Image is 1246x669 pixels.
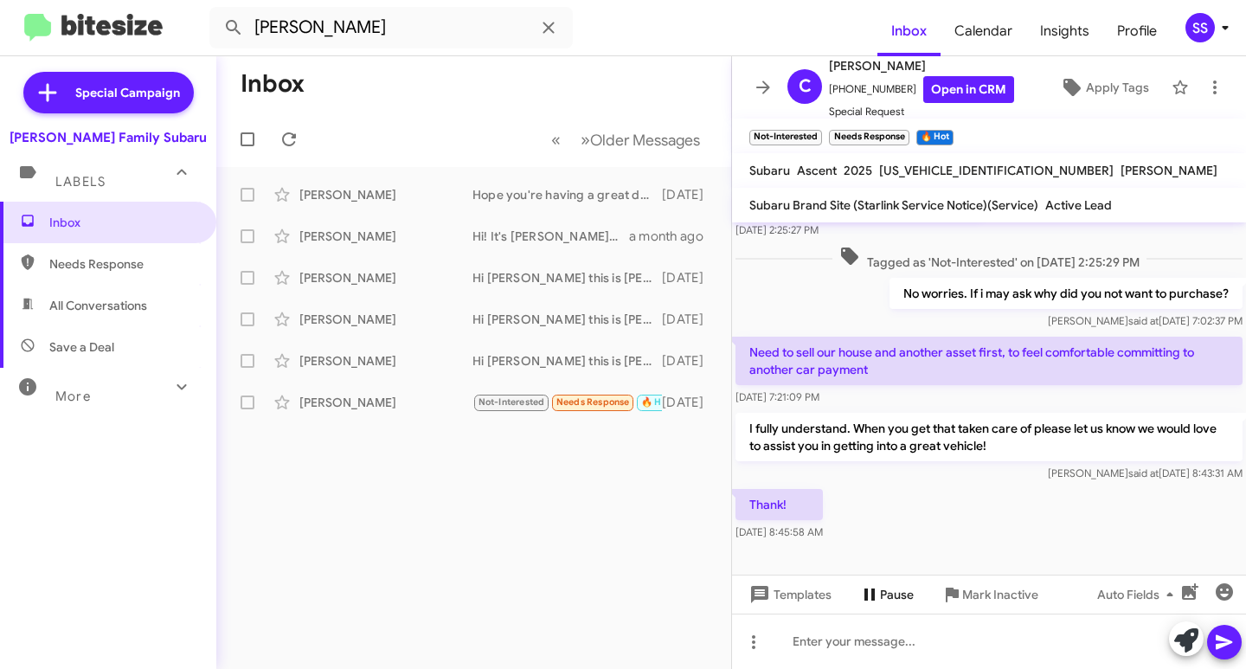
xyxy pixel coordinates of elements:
[472,392,662,412] div: Thank!
[1128,466,1159,479] span: said at
[581,129,590,151] span: »
[1045,197,1112,213] span: Active Lead
[299,186,472,203] div: [PERSON_NAME]
[749,197,1038,213] span: Subaru Brand Site (Starlink Service Notice)(Service)
[1121,163,1217,178] span: [PERSON_NAME]
[472,311,662,328] div: Hi [PERSON_NAME] this is [PERSON_NAME], Sales Director at [PERSON_NAME] Family Subaru. Thanks for...
[1103,6,1171,56] a: Profile
[916,130,954,145] small: 🔥 Hot
[735,223,819,236] span: [DATE] 2:25:27 PM
[551,129,561,151] span: «
[1185,13,1215,42] div: SS
[923,76,1014,103] a: Open in CRM
[641,396,671,408] span: 🔥 Hot
[472,228,629,245] div: Hi! It's [PERSON_NAME] at [PERSON_NAME] Family Subaru. Our inventory is always changing and we ha...
[890,278,1243,309] p: No worries. If i may ask why did you not want to purchase?
[629,228,717,245] div: a month ago
[829,103,1014,120] span: Special Request
[472,186,662,203] div: Hope you're having a great day [PERSON_NAME]. this is [PERSON_NAME] at [PERSON_NAME] Family Subar...
[49,297,147,314] span: All Conversations
[928,579,1052,610] button: Mark Inactive
[1128,314,1159,327] span: said at
[209,7,573,48] input: Search
[299,394,472,411] div: [PERSON_NAME]
[832,246,1146,271] span: Tagged as 'Not-Interested' on [DATE] 2:25:29 PM
[299,311,472,328] div: [PERSON_NAME]
[732,579,845,610] button: Templates
[941,6,1026,56] a: Calendar
[662,311,717,328] div: [DATE]
[662,352,717,370] div: [DATE]
[570,122,710,158] button: Next
[662,394,717,411] div: [DATE]
[75,84,180,101] span: Special Campaign
[241,70,305,98] h1: Inbox
[797,163,837,178] span: Ascent
[1044,72,1163,103] button: Apply Tags
[55,174,106,190] span: Labels
[735,337,1243,385] p: Need to sell our house and another asset first, to feel comfortable committing to another car pay...
[542,122,710,158] nav: Page navigation example
[749,130,822,145] small: Not-Interested
[880,579,914,610] span: Pause
[844,163,872,178] span: 2025
[1083,579,1194,610] button: Auto Fields
[299,352,472,370] div: [PERSON_NAME]
[1048,466,1243,479] span: [PERSON_NAME] [DATE] 8:43:31 AM
[879,163,1114,178] span: [US_VEHICLE_IDENTIFICATION_NUMBER]
[1048,314,1243,327] span: [PERSON_NAME] [DATE] 7:02:37 PM
[735,489,823,520] p: Thank!
[472,269,662,286] div: Hi [PERSON_NAME] this is [PERSON_NAME], Sales Director at [PERSON_NAME] Family Subaru. Thanks for...
[1026,6,1103,56] a: Insights
[556,396,630,408] span: Needs Response
[10,129,207,146] div: [PERSON_NAME] Family Subaru
[478,396,545,408] span: Not-Interested
[662,269,717,286] div: [DATE]
[877,6,941,56] a: Inbox
[55,389,91,404] span: More
[799,73,812,100] span: C
[472,352,662,370] div: Hi [PERSON_NAME] this is [PERSON_NAME], Sales Director at [PERSON_NAME] Family Subaru. I saw you ...
[746,579,832,610] span: Templates
[299,269,472,286] div: [PERSON_NAME]
[829,55,1014,76] span: [PERSON_NAME]
[23,72,194,113] a: Special Campaign
[662,186,717,203] div: [DATE]
[541,122,571,158] button: Previous
[735,390,819,403] span: [DATE] 7:21:09 PM
[749,163,790,178] span: Subaru
[829,130,909,145] small: Needs Response
[590,131,700,150] span: Older Messages
[49,338,114,356] span: Save a Deal
[845,579,928,610] button: Pause
[962,579,1038,610] span: Mark Inactive
[735,413,1243,461] p: I fully understand. When you get that taken care of please let us know we would love to assist yo...
[1086,72,1149,103] span: Apply Tags
[299,228,472,245] div: [PERSON_NAME]
[735,525,823,538] span: [DATE] 8:45:58 AM
[829,76,1014,103] span: [PHONE_NUMBER]
[1097,579,1180,610] span: Auto Fields
[1171,13,1227,42] button: SS
[49,255,196,273] span: Needs Response
[49,214,196,231] span: Inbox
